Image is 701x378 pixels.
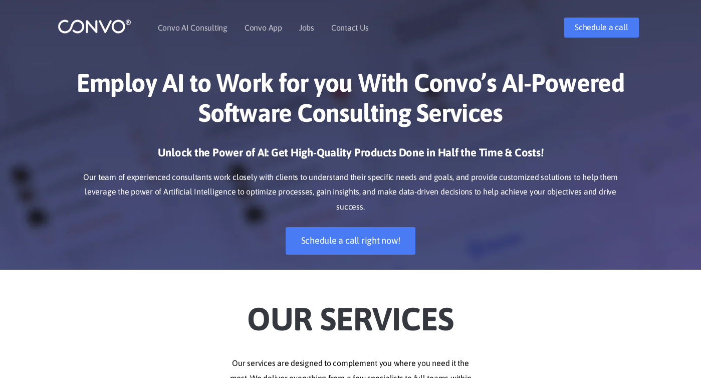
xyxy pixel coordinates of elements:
img: logo_1.png [58,19,131,34]
p: Our team of experienced consultants work closely with clients to understand their specific needs ... [73,170,629,215]
a: Schedule a call [564,18,638,38]
a: Jobs [299,24,314,32]
h2: Our Services [73,285,629,341]
a: Contact Us [331,24,369,32]
h3: Unlock the Power of AI: Get High-Quality Products Done in Half the Time & Costs! [73,145,629,167]
a: Convo App [245,24,282,32]
a: Schedule a call right now! [286,227,416,255]
h1: Employ AI to Work for you With Convo’s AI-Powered Software Consulting Services [73,68,629,135]
a: Convo AI Consulting [158,24,227,32]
